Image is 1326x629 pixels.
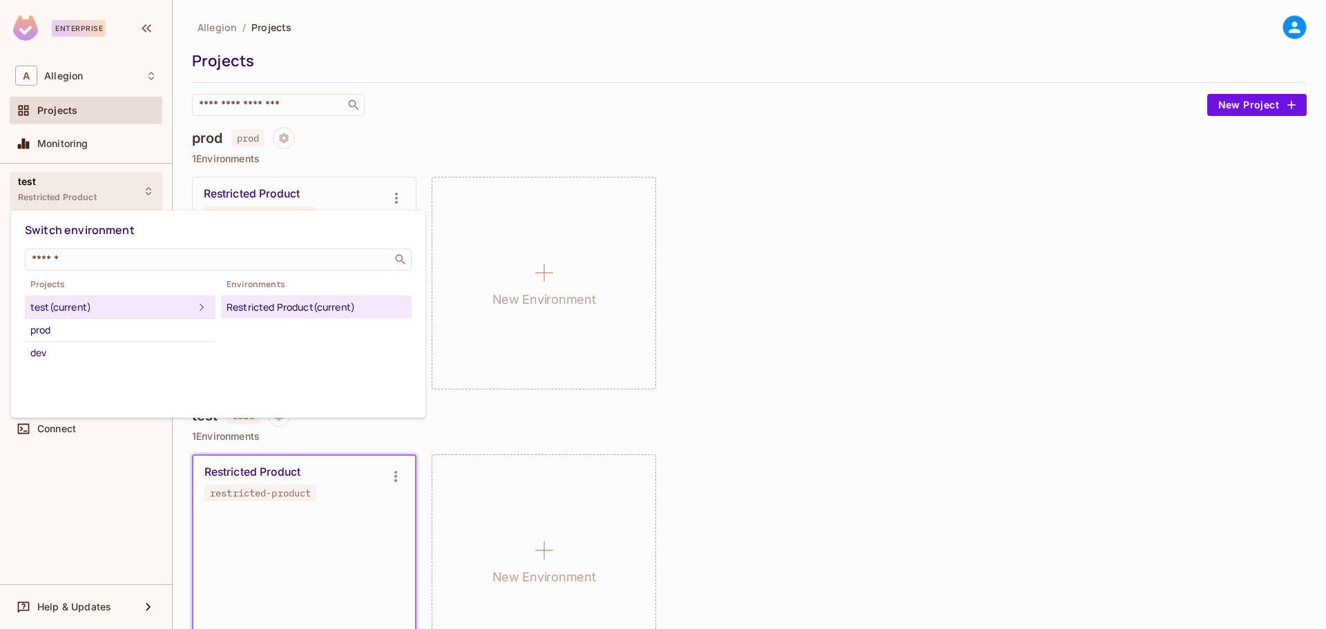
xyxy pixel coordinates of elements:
div: Restricted Product (current) [227,299,406,316]
div: dev [30,345,210,361]
div: test (current) [30,299,193,316]
span: Environments [221,279,412,290]
div: prod [30,322,210,338]
span: Switch environment [25,222,135,238]
span: Projects [25,279,215,290]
